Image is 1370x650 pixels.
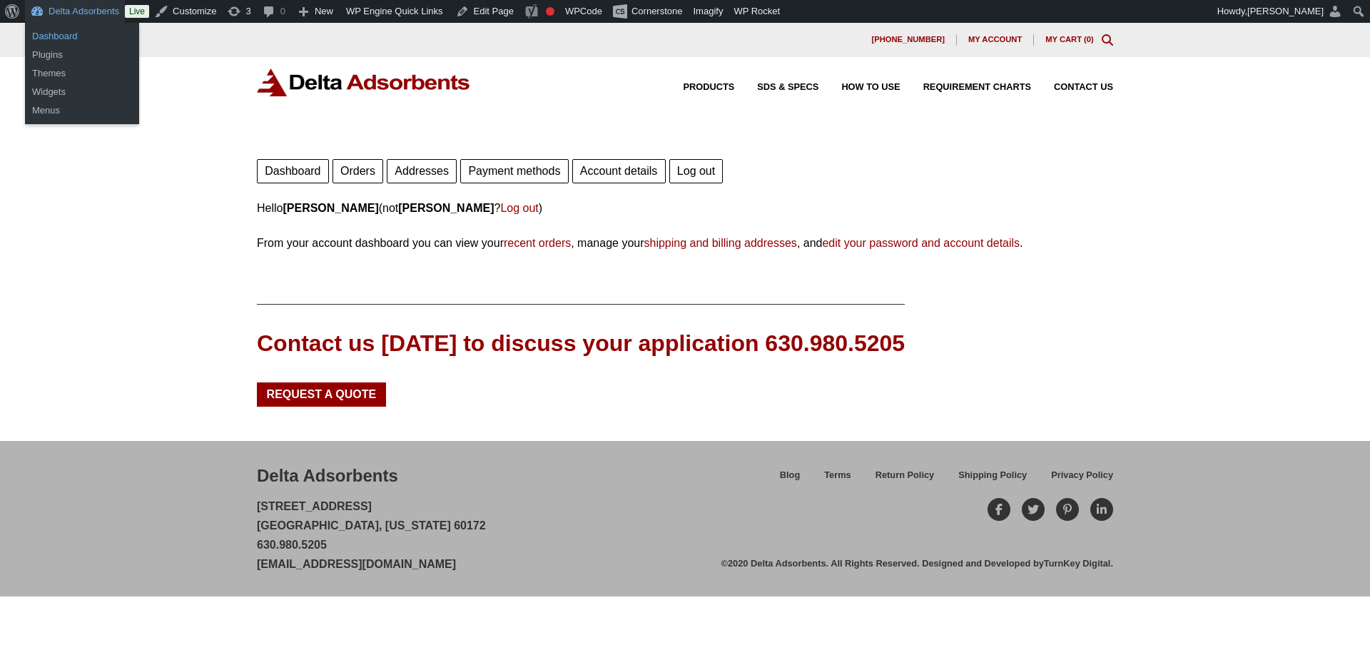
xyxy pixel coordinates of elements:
[25,27,139,46] a: Dashboard
[25,60,139,124] ul: Delta Adsorbents
[546,7,554,16] div: Focus keyphrase not set
[923,83,1031,92] span: Requirement Charts
[572,159,666,183] a: Account details
[25,64,139,83] a: Themes
[504,237,571,249] a: recent orders
[757,83,818,92] span: SDS & SPECS
[257,68,471,96] img: Delta Adsorbents
[257,198,1113,218] p: Hello (not ? )
[283,202,378,214] strong: [PERSON_NAME]
[900,83,1031,92] a: Requirement Charts
[1045,35,1094,44] a: My Cart (0)
[267,389,377,400] span: Request a Quote
[957,34,1034,46] a: My account
[822,237,1020,249] a: edit your password and account details
[968,36,1022,44] span: My account
[257,497,486,574] p: [STREET_ADDRESS] [GEOGRAPHIC_DATA], [US_STATE] 60172 630.980.5205
[257,159,329,183] a: Dashboard
[841,83,900,92] span: How to Use
[958,471,1027,480] span: Shipping Policy
[734,83,818,92] a: SDS & SPECS
[871,36,945,44] span: [PHONE_NUMBER]
[125,5,149,18] a: Live
[684,83,735,92] span: Products
[780,471,800,480] span: Blog
[500,202,538,214] a: Log out
[876,471,935,480] span: Return Policy
[25,101,139,120] a: Menus
[818,83,900,92] a: How to Use
[1031,83,1113,92] a: Contact Us
[387,159,457,183] a: Addresses
[257,327,905,360] div: Contact us [DATE] to discuss your application 630.980.5205
[721,557,1113,570] div: ©2020 Delta Adsorbents. All Rights Reserved. Designed and Developed by .
[257,233,1113,253] p: From your account dashboard you can view your , manage your , and .
[460,159,568,183] a: Payment methods
[1087,35,1091,44] span: 0
[257,464,398,488] div: Delta Adsorbents
[1039,467,1113,492] a: Privacy Policy
[644,237,797,249] a: shipping and billing addresses
[1247,6,1324,16] span: [PERSON_NAME]
[812,467,863,492] a: Terms
[1051,471,1113,480] span: Privacy Policy
[25,46,139,64] a: Plugins
[661,83,735,92] a: Products
[1054,83,1113,92] span: Contact Us
[1102,34,1113,46] div: Toggle Modal Content
[257,382,386,407] a: Request a Quote
[863,467,947,492] a: Return Policy
[860,34,957,46] a: [PHONE_NUMBER]
[946,467,1039,492] a: Shipping Policy
[1044,558,1111,569] a: TurnKey Digital
[824,471,851,480] span: Terms
[257,156,1113,183] nav: Account pages
[257,558,456,570] a: [EMAIL_ADDRESS][DOMAIN_NAME]
[25,83,139,101] a: Widgets
[398,202,494,214] strong: [PERSON_NAME]
[333,159,383,183] a: Orders
[669,159,724,183] a: Log out
[768,467,812,492] a: Blog
[25,23,139,68] ul: Delta Adsorbents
